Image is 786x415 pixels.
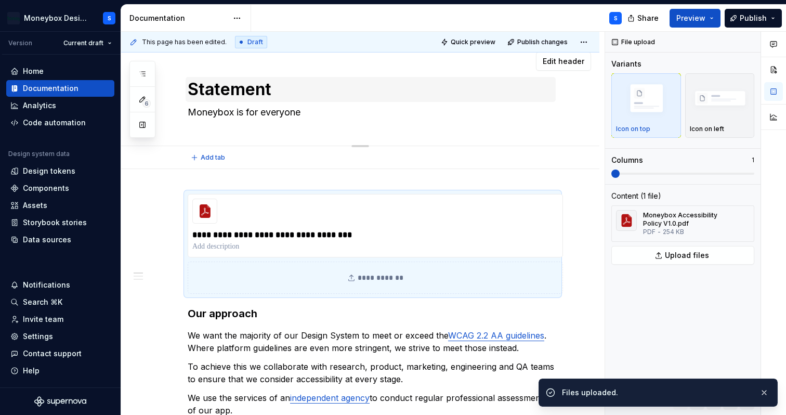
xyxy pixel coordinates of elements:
span: This page has been edited. [142,38,227,46]
span: Preview [676,13,705,23]
svg: Supernova Logo [34,396,86,407]
button: Publish [725,9,782,28]
div: Moneybox Accessibility Policy V1.0.pdf [643,211,735,228]
div: Documentation [129,13,228,23]
div: Design system data [8,150,70,158]
div: Version [8,39,32,47]
a: Settings [6,328,114,345]
a: Assets [6,197,114,214]
button: Share [622,9,665,28]
span: Publish [740,13,767,23]
div: Files uploaded. [562,387,751,398]
span: Edit header [543,56,584,67]
div: Contact support [23,348,82,359]
a: Data sources [6,231,114,248]
div: Notifications [23,280,70,290]
div: Content (1 file) [611,191,661,201]
div: S [108,14,111,22]
a: Components [6,180,114,197]
a: Home [6,63,114,80]
span: Share [637,13,659,23]
a: independent agency [290,393,370,403]
button: Edit header [536,52,591,71]
button: Contact support [6,345,114,362]
div: Search ⌘K [23,297,62,307]
button: Current draft [59,36,116,50]
div: Code automation [23,118,86,128]
a: Storybook stories [6,214,114,231]
button: Publish changes [504,35,572,49]
span: Upload files [665,250,709,261]
div: Documentation [23,83,78,94]
div: S [614,14,618,22]
div: Analytics [23,100,56,111]
a: Design tokens [6,163,114,179]
button: Help [6,362,114,379]
div: Settings [23,331,53,342]
button: placeholderIcon on left [685,73,755,138]
textarea: Statement [186,77,556,102]
h3: Our approach [188,306,558,321]
button: Moneybox Design SystemS [2,7,119,29]
a: Code automation [6,114,114,131]
p: 1 [752,156,754,164]
span: 6 [142,99,151,108]
a: Invite team [6,311,114,328]
div: Data sources [23,235,71,245]
button: Quick preview [438,35,500,49]
div: Invite team [23,314,63,325]
div: Variants [611,59,641,69]
div: Moneybox Design System [24,13,90,23]
img: placeholder [616,79,676,120]
span: 254 KB [663,228,684,236]
div: Design tokens [23,166,75,176]
a: WCAG 2.2 AA guidelines [448,330,544,341]
button: placeholderIcon on top [611,73,681,138]
textarea: Moneybox is for everyone [186,104,556,121]
span: Current draft [63,39,103,47]
div: Columns [611,155,643,165]
p: Icon on top [616,125,650,133]
button: Add tab [188,150,230,165]
a: Analytics [6,97,114,114]
div: Assets [23,200,47,211]
span: Publish changes [517,38,568,46]
a: Documentation [6,80,114,97]
div: Storybook stories [23,217,87,228]
span: - [658,228,661,236]
p: To achieve this we collaborate with research, product, marketing, engineering and QA teams to ens... [188,360,558,385]
p: We want the majority of our Design System to meet or exceed the . Where platform guidelines are e... [188,329,558,354]
img: placeholder [690,79,750,120]
button: Notifications [6,277,114,293]
button: Search ⌘K [6,294,114,310]
span: Draft [247,38,263,46]
span: Add tab [201,153,225,162]
p: Icon on left [690,125,724,133]
button: Preview [670,9,720,28]
div: Help [23,366,40,376]
div: Components [23,183,69,193]
span: Quick preview [451,38,495,46]
button: Upload files [611,246,754,265]
img: c17557e8-ebdc-49e2-ab9e-7487adcf6d53.png [7,12,20,24]
div: Home [23,66,44,76]
span: PDF [643,228,656,236]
